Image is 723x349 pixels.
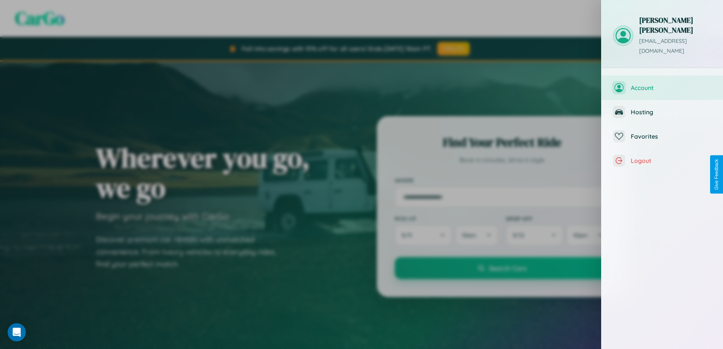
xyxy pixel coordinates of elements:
span: Favorites [631,133,712,140]
button: Hosting [602,100,723,124]
span: Logout [631,157,712,164]
p: [EMAIL_ADDRESS][DOMAIN_NAME] [639,36,712,56]
button: Logout [602,148,723,173]
div: Give Feedback [714,159,719,190]
span: Account [631,84,712,92]
span: Hosting [631,108,712,116]
div: Open Intercom Messenger [8,323,26,341]
h3: [PERSON_NAME] [PERSON_NAME] [639,15,712,35]
button: Account [602,76,723,100]
button: Favorites [602,124,723,148]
